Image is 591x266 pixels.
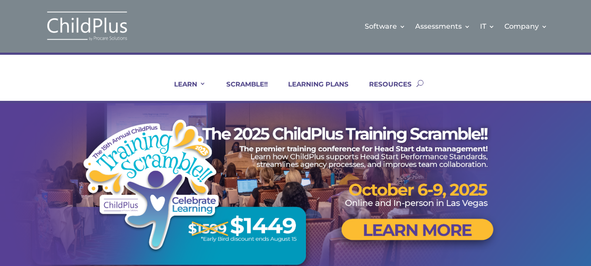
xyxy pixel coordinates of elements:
[365,9,406,44] a: Software
[163,80,206,101] a: LEARN
[358,80,412,101] a: RESOURCES
[215,80,268,101] a: SCRAMBLE!!
[415,9,470,44] a: Assessments
[277,80,349,101] a: LEARNING PLANS
[480,9,495,44] a: IT
[504,9,547,44] a: Company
